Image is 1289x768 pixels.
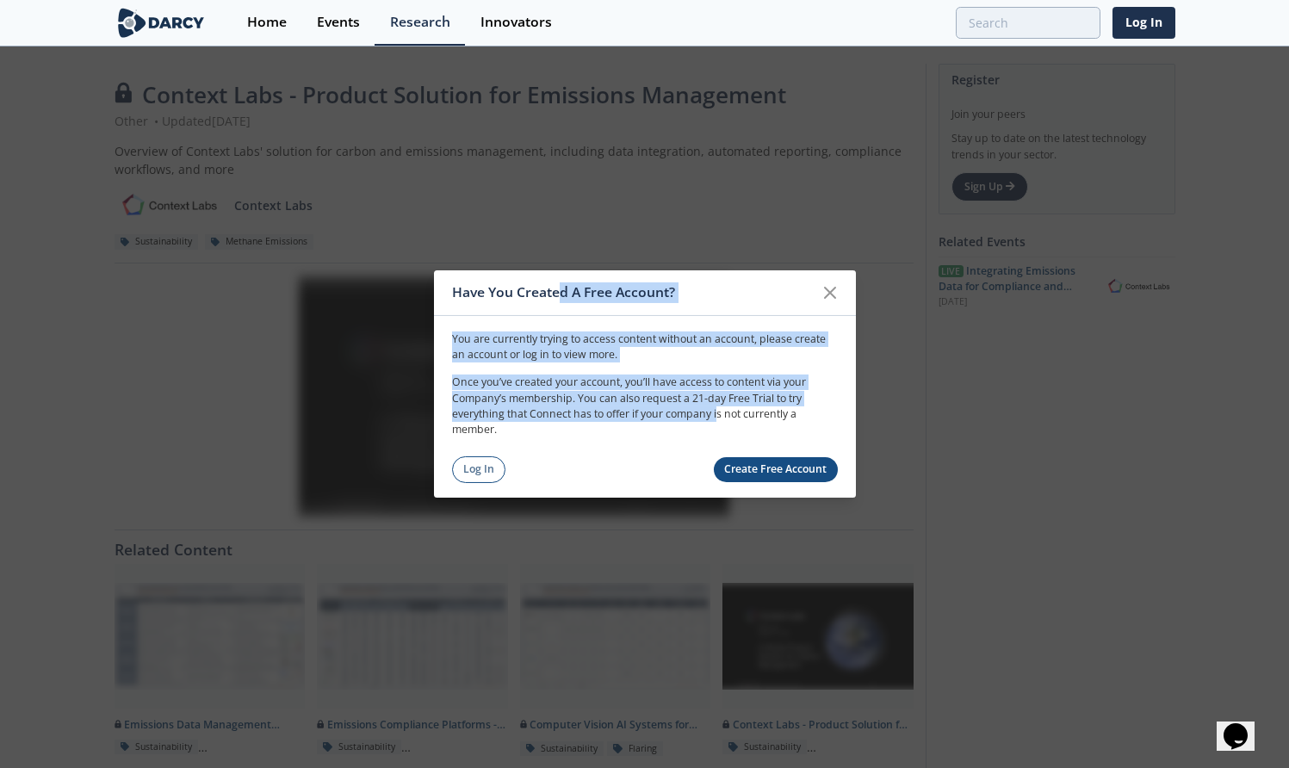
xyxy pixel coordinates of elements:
p: Once you’ve created your account, you’ll have access to content via your Company’s membership. Yo... [452,375,838,438]
iframe: chat widget [1217,699,1272,751]
div: Events [317,15,360,29]
div: Innovators [480,15,552,29]
input: Advanced Search [956,7,1100,39]
a: Create Free Account [714,457,838,482]
p: You are currently trying to access content without an account, please create an account or log in... [452,331,838,362]
div: Research [390,15,450,29]
div: Have You Created A Free Account? [452,276,815,309]
a: Log In [452,456,506,483]
div: Home [247,15,287,29]
img: logo-wide.svg [115,8,208,38]
a: Log In [1112,7,1175,39]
